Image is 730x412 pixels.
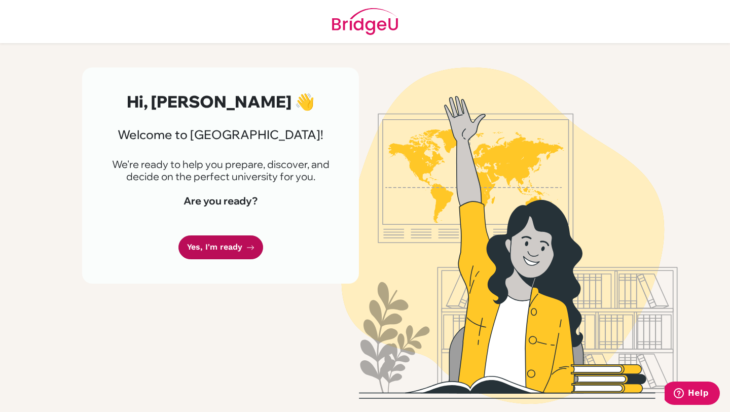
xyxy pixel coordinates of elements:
[106,158,335,183] p: We're ready to help you prepare, discover, and decide on the perfect university for you.
[106,127,335,142] h3: Welcome to [GEOGRAPHIC_DATA]!
[178,235,263,259] a: Yes, I'm ready
[665,382,720,407] iframe: Opens a widget where you can find more information
[106,195,335,207] h4: Are you ready?
[106,92,335,111] h2: Hi, [PERSON_NAME] 👋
